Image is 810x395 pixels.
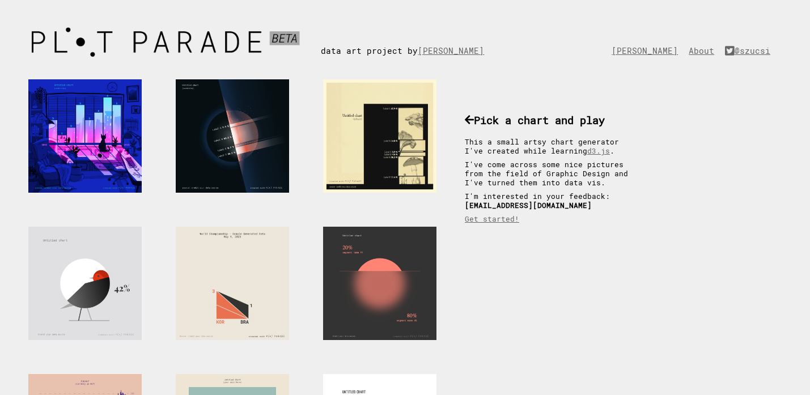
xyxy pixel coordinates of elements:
b: [EMAIL_ADDRESS][DOMAIN_NAME] [465,201,592,210]
p: I'm interested in your feedback: [465,192,641,210]
a: [PERSON_NAME] [418,45,490,56]
p: This a small artsy chart generator I've created while learning . [465,137,641,155]
div: data art project by [321,23,501,56]
a: Get started! [465,214,519,223]
a: @szucsi [725,45,776,56]
a: d3.js [587,146,610,155]
h3: Pick a chart and play [465,113,641,127]
a: About [689,45,720,56]
a: [PERSON_NAME] [612,45,684,56]
p: I've come across some nice pictures from the field of Graphic Design and I've turned them into da... [465,160,641,187]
